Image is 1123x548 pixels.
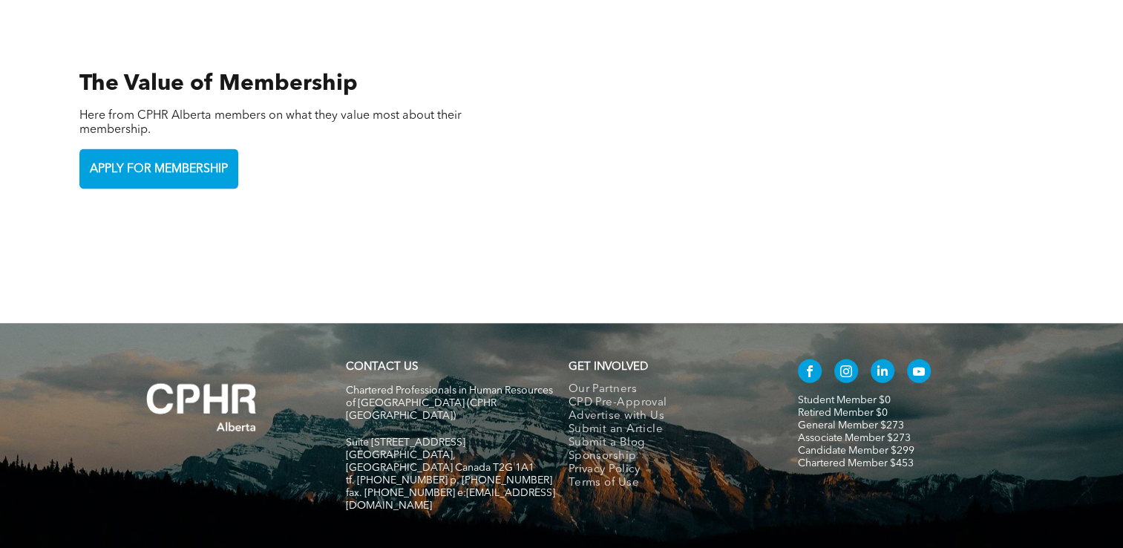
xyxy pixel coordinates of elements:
a: Sponsorship [569,450,767,463]
a: Student Member $0 [798,395,891,405]
span: GET INVOLVED [569,362,648,373]
a: CONTACT US [346,362,418,373]
a: instagram [834,359,858,387]
a: Candidate Member $299 [798,446,914,456]
span: Here from CPHR Alberta members on what they value most about their membership. [79,110,462,136]
span: APPLY FOR MEMBERSHIP [85,155,233,184]
a: Privacy Policy [569,463,767,477]
a: youtube [907,359,931,387]
span: The Value of Membership [79,73,358,95]
a: Chartered Member $453 [798,458,914,469]
span: [GEOGRAPHIC_DATA], [GEOGRAPHIC_DATA] Canada T2G 1A1 [346,450,534,473]
span: Chartered Professionals in Human Resources of [GEOGRAPHIC_DATA] (CPHR [GEOGRAPHIC_DATA]) [346,385,553,421]
span: Suite [STREET_ADDRESS] [346,437,465,448]
span: tf. [PHONE_NUMBER] p. [PHONE_NUMBER] [346,475,552,486]
a: General Member $273 [798,420,904,431]
a: Submit a Blog [569,437,767,450]
a: Terms of Use [569,477,767,490]
a: Our Partners [569,383,767,397]
a: Submit an Article [569,423,767,437]
a: Advertise with Us [569,410,767,423]
a: CPD Pre-Approval [569,397,767,410]
a: Retired Member $0 [798,408,888,418]
a: APPLY FOR MEMBERSHIP [79,149,238,189]
span: fax. [PHONE_NUMBER] e:[EMAIL_ADDRESS][DOMAIN_NAME] [346,488,555,511]
a: Associate Member $273 [798,433,911,443]
a: facebook [798,359,822,387]
img: A white background with a few lines on it [117,353,287,462]
a: linkedin [871,359,894,387]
